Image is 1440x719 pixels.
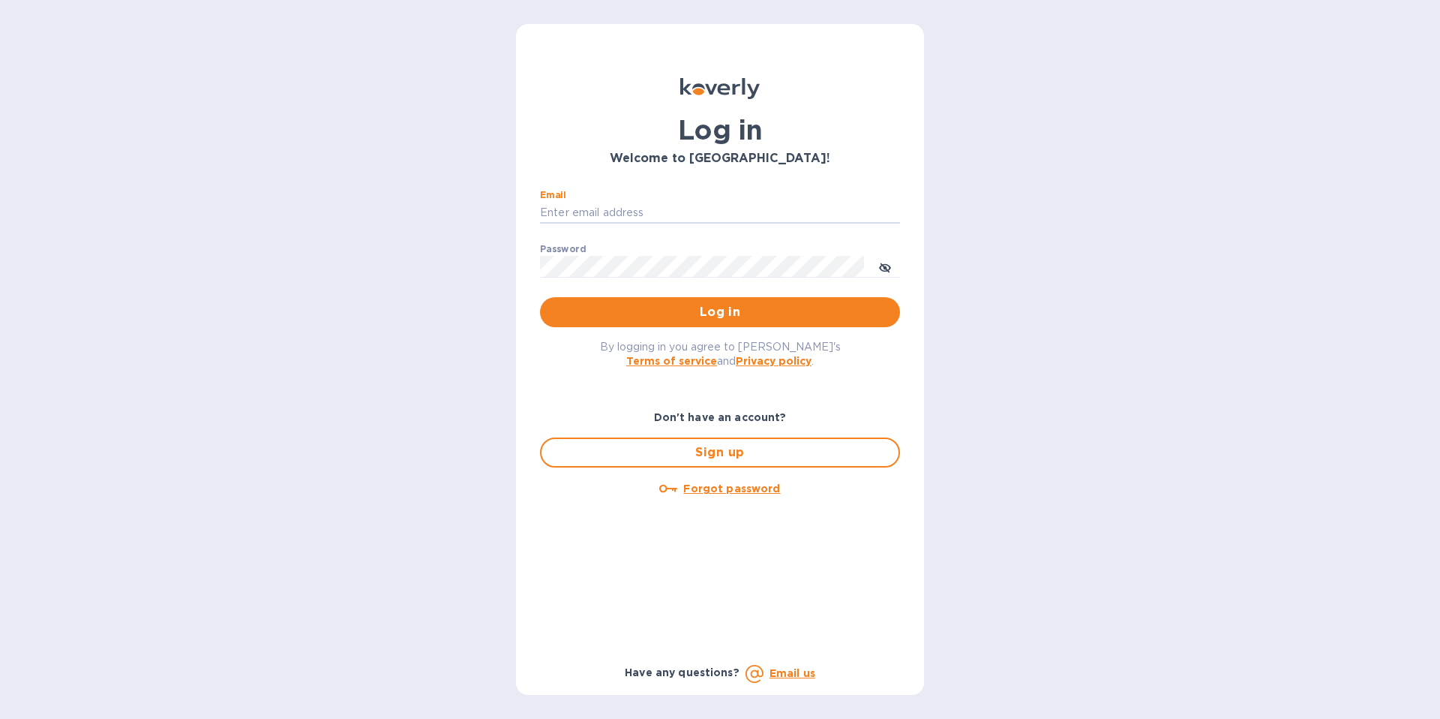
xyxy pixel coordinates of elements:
[769,667,815,679] a: Email us
[625,666,739,678] b: Have any questions?
[540,202,900,224] input: Enter email address
[683,483,780,495] u: Forgot password
[540,191,566,200] label: Email
[626,355,717,367] a: Terms of service
[540,114,900,146] h1: Log in
[736,355,811,367] a: Privacy policy
[870,251,900,281] button: toggle password visibility
[540,152,900,166] h3: Welcome to [GEOGRAPHIC_DATA]!
[680,78,760,99] img: Koverly
[540,245,586,254] label: Password
[540,297,900,327] button: Log in
[654,411,787,423] b: Don't have an account?
[553,444,886,462] span: Sign up
[540,438,900,468] button: Sign up
[552,303,888,321] span: Log in
[600,341,841,367] span: By logging in you agree to [PERSON_NAME]'s and .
